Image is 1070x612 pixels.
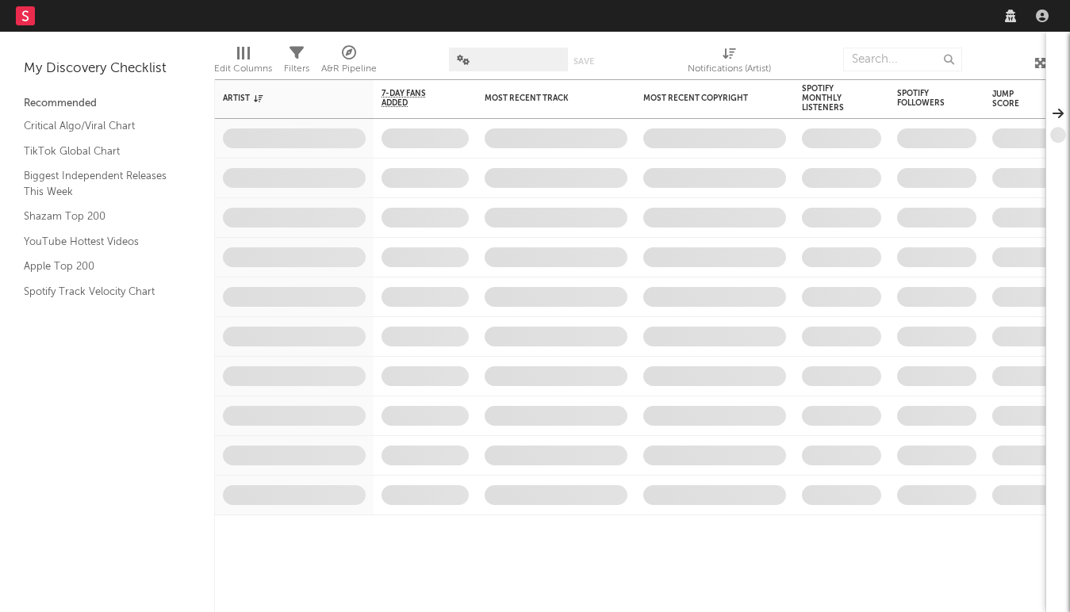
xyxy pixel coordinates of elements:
div: A&R Pipeline [321,40,377,86]
div: Notifications (Artist) [688,59,771,78]
div: Filters [284,59,309,78]
div: A&R Pipeline [321,59,377,78]
div: Edit Columns [214,59,272,78]
div: Recommended [24,94,190,113]
div: Artist [223,94,342,103]
a: Critical Algo/Viral Chart [24,117,174,135]
div: Most Recent Copyright [643,94,762,103]
div: Spotify Followers [897,89,953,108]
span: 7-Day Fans Added [382,89,445,108]
div: Jump Score [992,90,1032,109]
a: Biggest Independent Releases This Week [24,167,174,200]
a: YouTube Hottest Videos [24,233,174,251]
div: Edit Columns [214,40,272,86]
a: Spotify Track Velocity Chart [24,283,174,300]
a: TikTok Global Chart [24,143,174,160]
a: Apple Top 200 [24,258,174,275]
div: Notifications (Artist) [688,40,771,86]
div: Spotify Monthly Listeners [802,84,857,113]
div: My Discovery Checklist [24,59,190,78]
input: Search... [843,48,962,71]
div: Most Recent Track [485,94,604,103]
div: Filters [284,40,309,86]
button: Save [573,57,594,66]
a: Shazam Top 200 [24,208,174,225]
a: Recommended For You [24,308,174,325]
